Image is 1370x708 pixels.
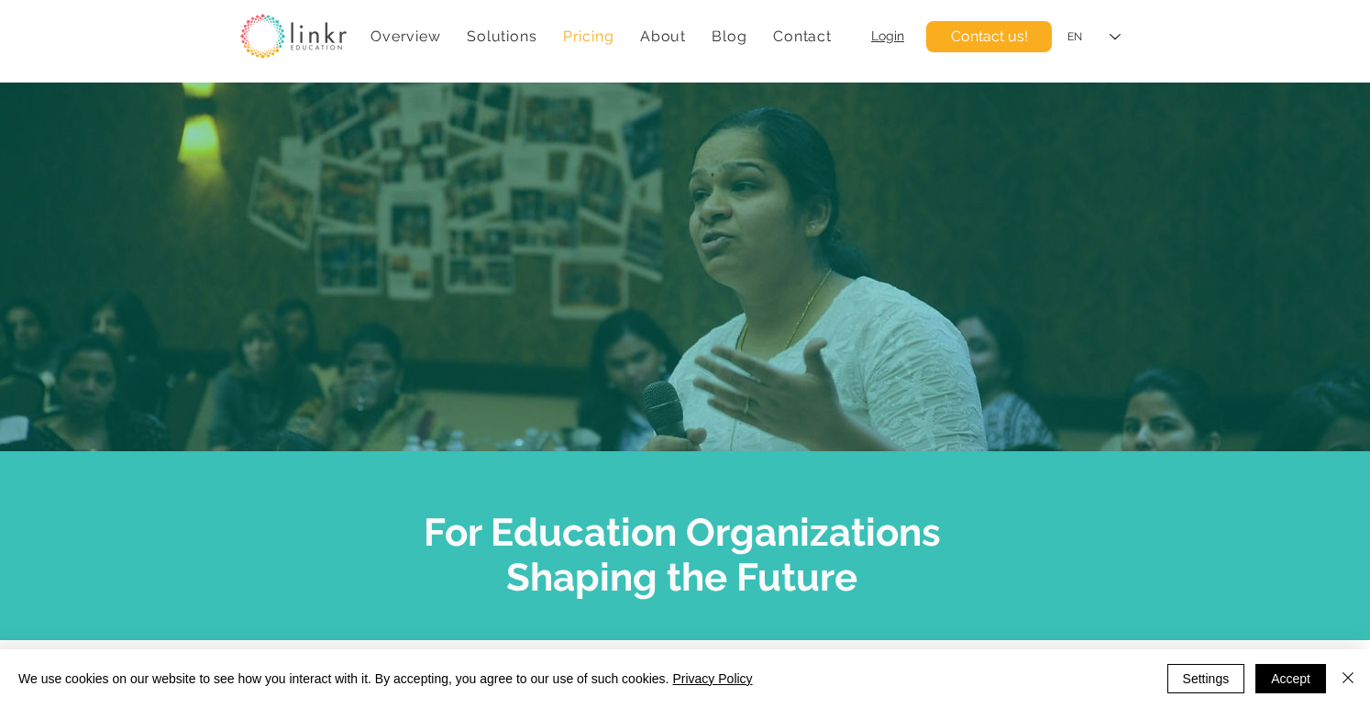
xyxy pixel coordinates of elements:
[631,18,696,54] div: About
[563,28,614,45] span: Pricing
[1067,29,1082,45] div: EN
[370,28,440,45] span: Overview
[640,28,686,45] span: About
[554,18,624,54] a: Pricing
[712,28,746,45] span: Blog
[951,27,1028,47] span: Contact us!
[506,555,857,600] span: Shaping the Future
[1167,664,1245,693] button: Settings
[1337,667,1359,689] img: Close
[467,28,536,45] span: Solutions
[361,18,841,54] nav: Site
[240,14,347,59] img: linkr_logo_transparentbg.png
[18,670,753,687] span: We use cookies on our website to see how you interact with it. By accepting, you agree to our use...
[1055,17,1133,58] div: Language Selector: English
[926,21,1052,52] a: Contact us!
[773,28,832,45] span: Contact
[424,510,941,555] span: For Education Organizations
[361,18,450,54] a: Overview
[871,28,904,43] a: Login
[672,671,752,686] a: Privacy Policy
[764,18,841,54] a: Contact
[1337,664,1359,693] button: Close
[1255,664,1326,693] button: Accept
[458,18,547,54] div: Solutions
[702,18,757,54] a: Blog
